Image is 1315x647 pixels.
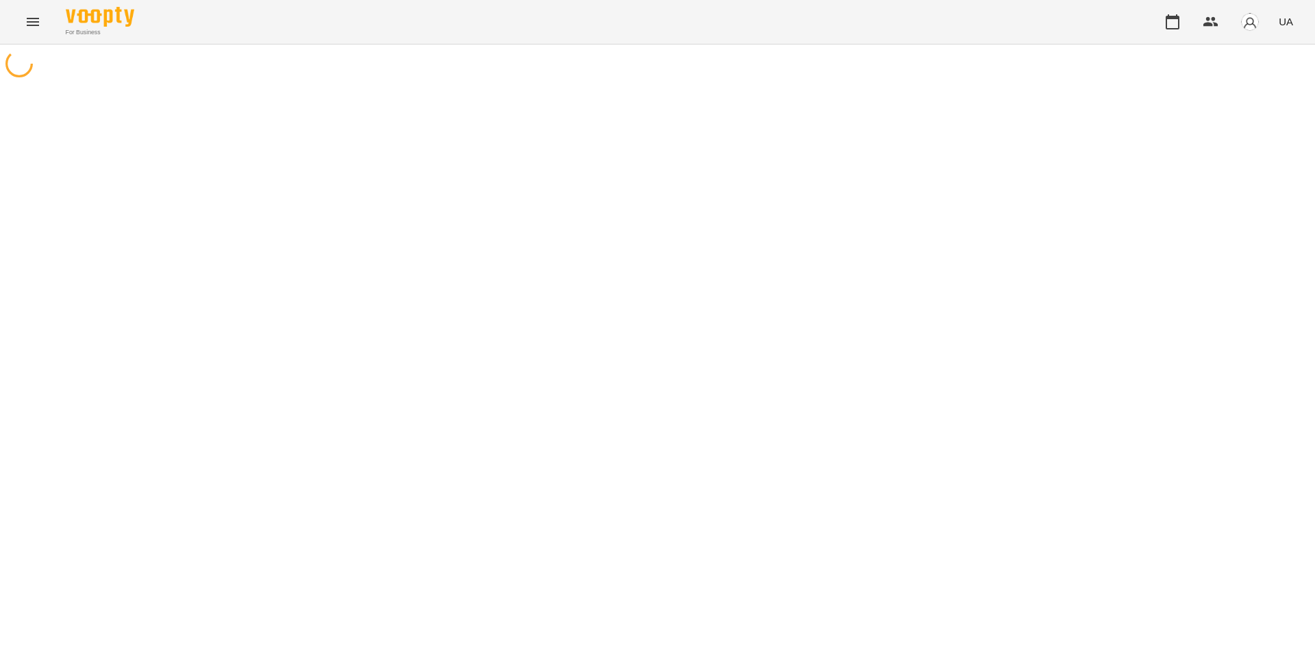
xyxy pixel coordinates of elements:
[1273,9,1299,34] button: UA
[66,28,134,37] span: For Business
[1240,12,1260,31] img: avatar_s.png
[66,7,134,27] img: Voopty Logo
[16,5,49,38] button: Menu
[1279,14,1293,29] span: UA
